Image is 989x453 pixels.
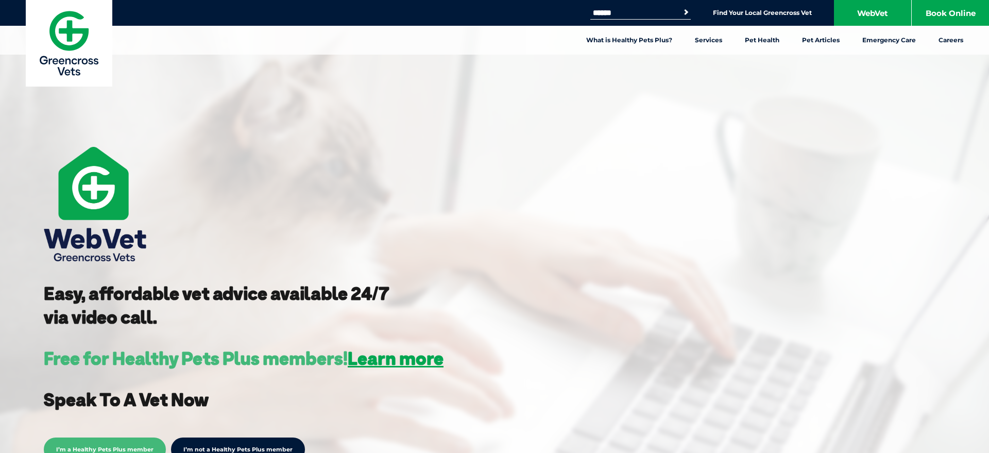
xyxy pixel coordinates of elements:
a: Find Your Local Greencross Vet [713,9,812,17]
a: Careers [927,26,975,55]
h3: Free for Healthy Pets Plus members! [44,349,444,367]
strong: Speak To A Vet Now [44,388,209,411]
button: Search [681,7,691,18]
a: Learn more [348,347,444,370]
a: What is Healthy Pets Plus? [575,26,684,55]
a: Emergency Care [851,26,927,55]
a: Pet Articles [791,26,851,55]
a: Services [684,26,734,55]
a: Pet Health [734,26,791,55]
strong: Easy, affordable vet advice available 24/7 via video call. [44,282,389,328]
